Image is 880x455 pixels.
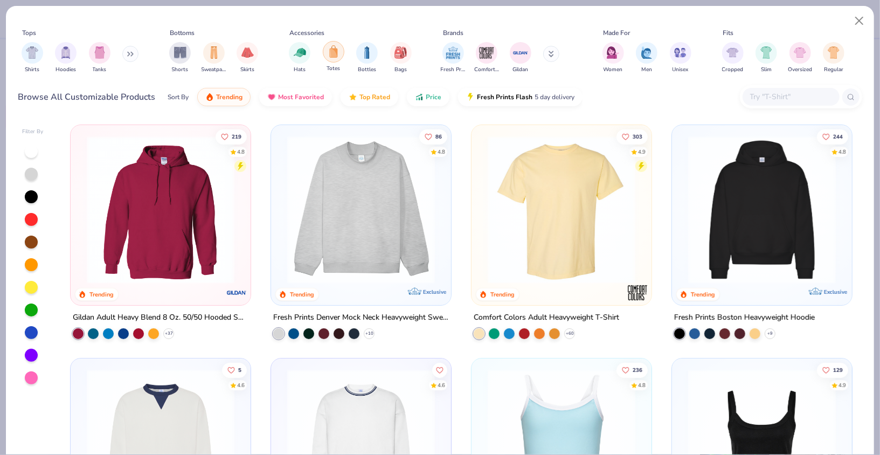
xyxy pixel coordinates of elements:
button: filter button [722,42,744,74]
div: Bottoms [170,28,195,38]
span: Price [426,93,441,101]
button: Like [816,129,848,144]
button: Top Rated [341,88,398,106]
img: a90f7c54-8796-4cb2-9d6e-4e9644cfe0fe [440,136,599,284]
div: filter for Shorts [169,42,191,74]
button: Like [221,362,246,377]
span: Bags [394,66,407,74]
button: filter button [670,42,691,74]
div: Browse All Customizable Products [18,91,156,104]
div: Made For [603,28,630,38]
img: Slim Image [760,46,772,59]
div: filter for Tanks [89,42,110,74]
div: 4.8 [838,148,846,156]
span: Shorts [172,66,189,74]
button: filter button [323,42,344,74]
div: filter for Skirts [237,42,258,74]
div: filter for Unisex [670,42,691,74]
button: Like [419,129,447,144]
span: Oversized [788,66,812,74]
div: filter for Hats [289,42,310,74]
button: filter button [55,42,77,74]
span: 5 [238,367,241,373]
button: filter button [356,42,378,74]
button: Close [849,11,870,31]
button: filter button [289,42,310,74]
img: Totes Image [328,45,339,58]
button: Like [215,129,246,144]
span: 303 [632,134,642,139]
img: Regular Image [828,46,840,59]
div: filter for Oversized [788,42,812,74]
div: filter for Totes [323,41,344,73]
div: filter for Gildan [510,42,531,74]
span: Comfort Colors [474,66,499,74]
button: filter button [390,42,412,74]
div: Tops [22,28,36,38]
img: Unisex Image [674,46,687,59]
button: filter button [202,42,226,74]
span: Unisex [673,66,689,74]
span: Skirts [240,66,254,74]
span: + 9 [767,330,773,337]
img: Skirts Image [241,46,254,59]
button: Like [616,362,647,377]
img: Gildan logo [226,282,247,304]
div: Gildan Adult Heavy Blend 8 Oz. 50/50 Hooded Sweatshirt [73,311,248,325]
img: Hats Image [294,46,306,59]
span: 219 [231,134,241,139]
img: Bottles Image [361,46,373,59]
button: filter button [441,42,466,74]
span: 129 [833,367,842,373]
img: Cropped Image [726,46,739,59]
button: filter button [788,42,812,74]
span: Women [604,66,623,74]
button: filter button [89,42,110,74]
div: 4.9 [838,381,846,389]
span: 244 [833,134,842,139]
img: Comfort Colors logo [627,282,648,304]
span: + 37 [164,330,172,337]
button: filter button [237,42,258,74]
span: Shirts [25,66,39,74]
span: Exclusive [423,288,446,295]
span: Men [641,66,652,74]
span: Most Favorited [278,93,324,101]
img: e55d29c3-c55d-459c-bfd9-9b1c499ab3c6 [641,136,799,284]
div: 4.8 [237,148,244,156]
button: filter button [169,42,191,74]
img: Shorts Image [174,46,186,59]
img: flash.gif [466,93,475,101]
span: Fresh Prints Flash [477,93,532,101]
button: filter button [22,42,43,74]
img: Hoodies Image [60,46,72,59]
button: filter button [510,42,531,74]
div: Fresh Prints Denver Mock Neck Heavyweight Sweatshirt [273,311,449,325]
div: Brands [443,28,463,38]
div: filter for Shirts [22,42,43,74]
span: Bottles [358,66,376,74]
div: filter for Women [602,42,624,74]
div: 4.9 [638,148,645,156]
div: filter for Bags [390,42,412,74]
img: Gildan Image [512,45,529,61]
div: 4.6 [437,381,445,389]
button: Trending [197,88,251,106]
img: f5d85501-0dbb-4ee4-b115-c08fa3845d83 [282,136,440,284]
span: Trending [216,93,242,101]
button: filter button [756,42,777,74]
img: Fresh Prints Image [445,45,461,61]
div: filter for Bottles [356,42,378,74]
div: Fresh Prints Boston Heavyweight Hoodie [674,311,815,325]
span: + 60 [565,330,573,337]
span: Top Rated [359,93,390,101]
div: Filter By [22,128,44,136]
img: 029b8af0-80e6-406f-9fdc-fdf898547912 [482,136,641,284]
div: filter for Hoodies [55,42,77,74]
img: Comfort Colors Image [479,45,495,61]
div: Comfort Colors Adult Heavyweight T-Shirt [474,311,619,325]
button: Fresh Prints Flash5 day delivery [458,88,583,106]
span: Tanks [93,66,107,74]
div: Accessories [290,28,325,38]
img: trending.gif [205,93,214,101]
